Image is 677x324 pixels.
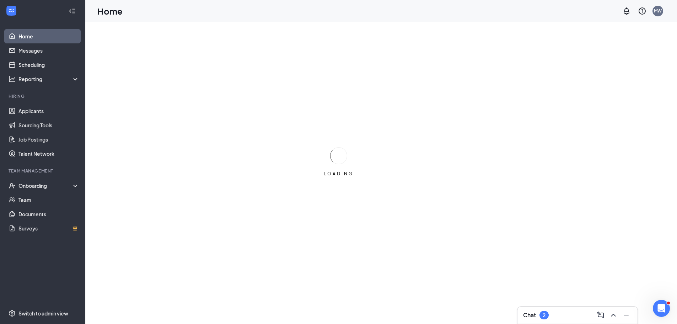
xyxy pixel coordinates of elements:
[321,171,356,177] div: LOADING
[18,193,79,207] a: Team
[622,7,631,15] svg: Notifications
[18,132,79,147] a: Job Postings
[9,310,16,317] svg: Settings
[18,207,79,221] a: Documents
[8,7,15,14] svg: WorkstreamLogo
[18,29,79,43] a: Home
[543,312,546,318] div: 2
[9,168,78,174] div: Team Management
[69,7,76,15] svg: Collapse
[9,75,16,83] svg: Analysis
[18,43,79,58] a: Messages
[596,311,605,319] svg: ComposeMessage
[97,5,123,17] h1: Home
[18,75,80,83] div: Reporting
[18,310,68,317] div: Switch to admin view
[595,309,606,321] button: ComposeMessage
[18,147,79,161] a: Talent Network
[9,182,16,189] svg: UserCheck
[523,311,536,319] h3: Chat
[18,118,79,132] a: Sourcing Tools
[18,182,73,189] div: Onboarding
[620,309,632,321] button: Minimize
[18,58,79,72] a: Scheduling
[638,7,646,15] svg: QuestionInfo
[18,221,79,235] a: SurveysCrown
[653,300,670,317] iframe: Intercom live chat
[608,309,619,321] button: ChevronUp
[9,93,78,99] div: Hiring
[18,104,79,118] a: Applicants
[622,311,630,319] svg: Minimize
[654,8,662,14] div: MW
[609,311,618,319] svg: ChevronUp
